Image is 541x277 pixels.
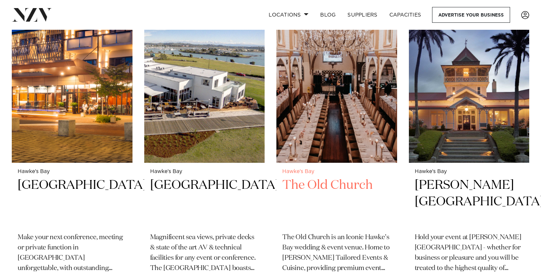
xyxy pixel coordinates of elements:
[263,7,314,23] a: Locations
[282,169,391,175] small: Hawke's Bay
[383,7,427,23] a: Capacities
[415,177,524,227] h2: [PERSON_NAME][GEOGRAPHIC_DATA]
[150,169,259,175] small: Hawke's Bay
[150,177,259,227] h2: [GEOGRAPHIC_DATA]
[282,177,391,227] h2: The Old Church
[314,7,342,23] a: BLOG
[415,233,524,274] p: Hold your event at [PERSON_NAME][GEOGRAPHIC_DATA] - whether for business or pleasure and you will...
[12,8,52,21] img: nzv-logo.png
[18,169,127,175] small: Hawke's Bay
[18,233,127,274] p: Make your next conference, meeting or private function in [GEOGRAPHIC_DATA] unforgettable, with o...
[342,7,383,23] a: SUPPLIERS
[415,169,524,175] small: Hawke's Bay
[150,233,259,274] p: Magnificent sea views, private decks & state of the art AV & technical facilities for any event o...
[432,7,510,23] a: Advertise your business
[282,233,391,274] p: The Old Church is an Iconic Hawke’s Bay wedding & event venue. Home to [PERSON_NAME] Tailored Eve...
[18,177,127,227] h2: [GEOGRAPHIC_DATA]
